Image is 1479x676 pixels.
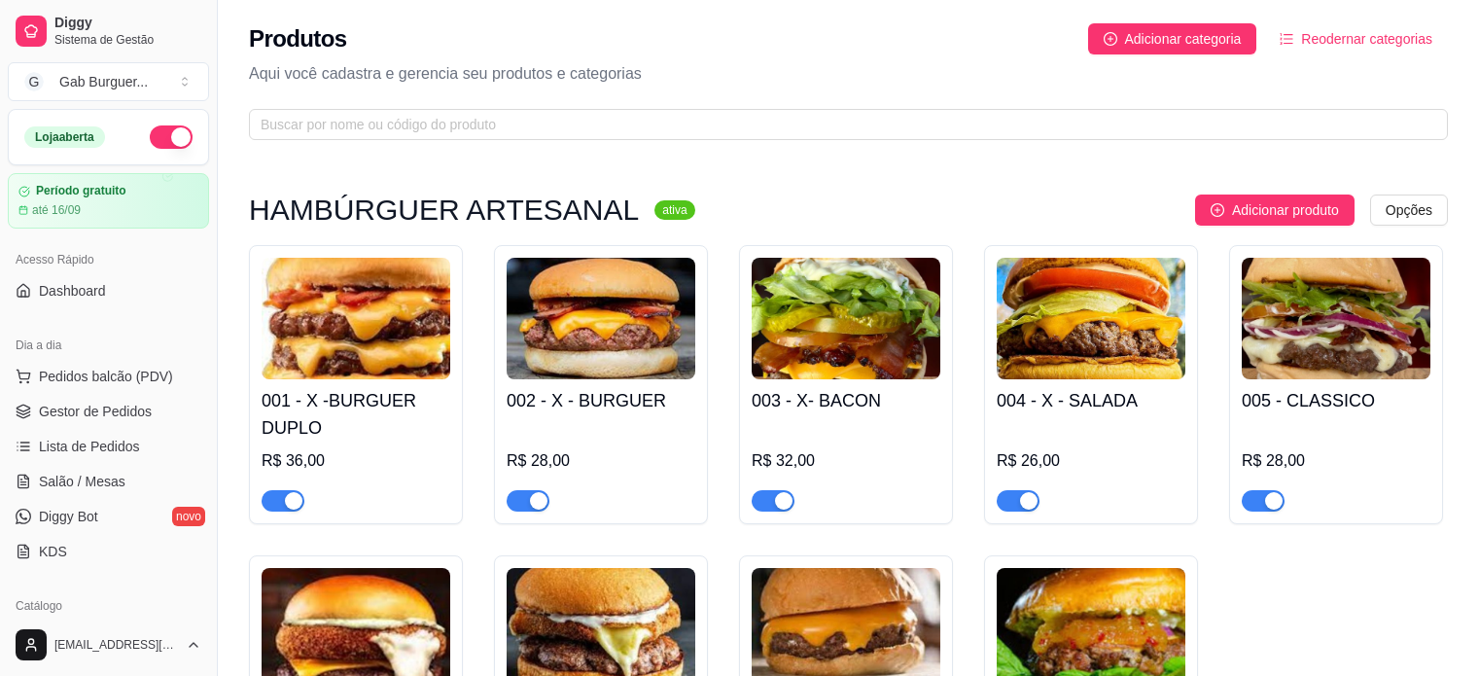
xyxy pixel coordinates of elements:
button: Pedidos balcão (PDV) [8,361,209,392]
span: Pedidos balcão (PDV) [39,367,173,386]
img: product-image [1242,258,1430,379]
button: [EMAIL_ADDRESS][DOMAIN_NAME] [8,622,209,668]
button: Select a team [8,62,209,101]
a: Dashboard [8,275,209,306]
span: plus-circle [1104,32,1117,46]
a: KDS [8,536,209,567]
input: Buscar por nome ou código do produto [261,114,1421,135]
span: Reodernar categorias [1301,28,1432,50]
span: Salão / Mesas [39,472,125,491]
button: Adicionar produto [1195,195,1355,226]
img: product-image [752,258,940,379]
p: Aqui você cadastra e gerencia seu produtos e categorias [249,62,1448,86]
h4: 001 - X -BURGUER DUPLO [262,387,450,442]
article: até 16/09 [32,202,81,218]
button: Opções [1370,195,1448,226]
span: Opções [1386,199,1432,221]
div: R$ 28,00 [1242,449,1430,473]
a: Salão / Mesas [8,466,209,497]
div: Catálogo [8,590,209,622]
div: R$ 26,00 [997,449,1185,473]
span: Lista de Pedidos [39,437,140,456]
h4: 005 - CLASSICO [1242,387,1430,414]
span: G [24,72,44,91]
h4: 002 - X - BURGUER [507,387,695,414]
img: product-image [262,258,450,379]
a: Período gratuitoaté 16/09 [8,173,209,229]
button: Reodernar categorias [1264,23,1448,54]
div: Acesso Rápido [8,244,209,275]
div: Dia a dia [8,330,209,361]
span: Sistema de Gestão [54,32,201,48]
article: Período gratuito [36,184,126,198]
div: R$ 32,00 [752,449,940,473]
div: R$ 36,00 [262,449,450,473]
a: Lista de Pedidos [8,431,209,462]
h4: 004 - X - SALADA [997,387,1185,414]
h3: HAMBÚRGUER ARTESANAL [249,198,639,222]
span: plus-circle [1211,203,1224,217]
sup: ativa [654,200,694,220]
img: product-image [507,258,695,379]
a: DiggySistema de Gestão [8,8,209,54]
span: ordered-list [1280,32,1293,46]
span: Diggy [54,15,201,32]
img: product-image [997,258,1185,379]
h2: Produtos [249,23,347,54]
a: Diggy Botnovo [8,501,209,532]
h4: 003 - X- BACON [752,387,940,414]
span: Gestor de Pedidos [39,402,152,421]
div: R$ 28,00 [507,449,695,473]
span: Dashboard [39,281,106,301]
div: Gab Burguer ... [59,72,148,91]
span: Adicionar categoria [1125,28,1242,50]
span: Diggy Bot [39,507,98,526]
a: Gestor de Pedidos [8,396,209,427]
button: Adicionar categoria [1088,23,1257,54]
span: [EMAIL_ADDRESS][DOMAIN_NAME] [54,637,178,653]
button: Alterar Status [150,125,193,149]
span: Adicionar produto [1232,199,1339,221]
span: KDS [39,542,67,561]
div: Loja aberta [24,126,105,148]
